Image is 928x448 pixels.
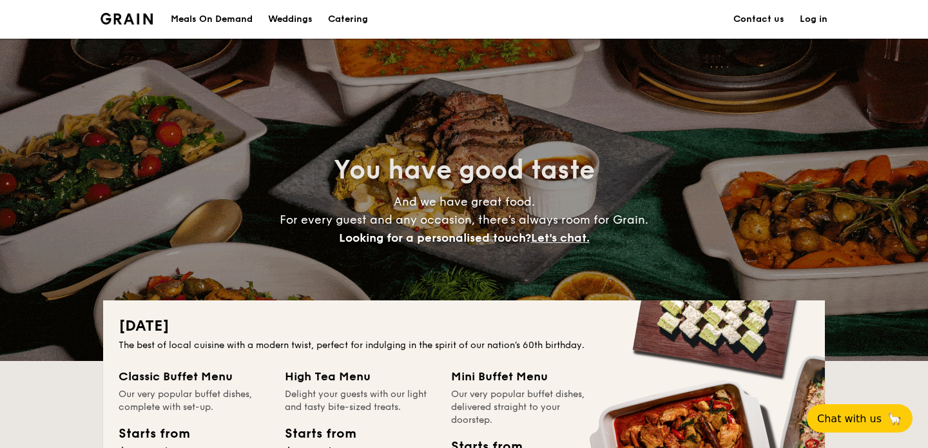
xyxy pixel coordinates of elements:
[285,424,355,443] div: Starts from
[119,388,269,414] div: Our very popular buffet dishes, complete with set-up.
[119,424,189,443] div: Starts from
[887,411,902,426] span: 🦙
[817,413,882,425] span: Chat with us
[119,367,269,385] div: Classic Buffet Menu
[807,404,913,433] button: Chat with us🦙
[285,388,436,414] div: Delight your guests with our light and tasty bite-sized treats.
[285,367,436,385] div: High Tea Menu
[119,316,809,336] h2: [DATE]
[101,13,153,24] img: Grain
[531,231,590,245] span: Let's chat.
[451,367,602,385] div: Mini Buffet Menu
[451,388,602,427] div: Our very popular buffet dishes, delivered straight to your doorstep.
[101,13,153,24] a: Logotype
[119,339,809,352] div: The best of local cuisine with a modern twist, perfect for indulging in the spirit of our nation’...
